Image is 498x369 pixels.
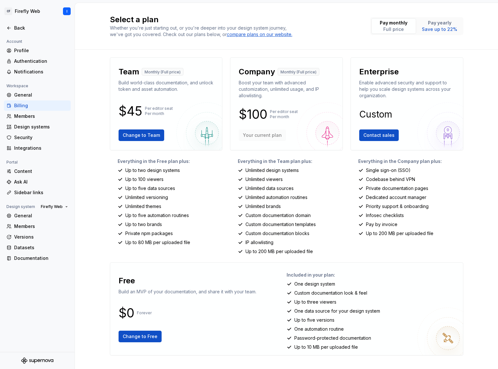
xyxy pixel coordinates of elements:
p: Boost your team with advanced customization, unlimited usage, and IP allowlisting. [239,80,334,99]
button: Change to Free [119,331,162,342]
p: One data source for your design system [294,308,380,314]
a: Back [4,23,71,33]
div: Portal [4,158,20,166]
div: Content [14,168,68,175]
div: Workspace [4,82,31,90]
p: Up to five automation routines [125,212,189,219]
div: Versions [14,234,68,240]
div: Account [4,38,25,45]
a: Security [4,132,71,143]
p: Unlimited versioning [125,194,168,201]
p: Custom [359,110,392,118]
p: Private npm packages [125,230,173,237]
p: Dedicated account manager [366,194,426,201]
p: Up to two design systems [125,167,180,174]
a: Ask AI [4,177,71,187]
svg: Supernova Logo [21,357,53,364]
div: Datasets [14,244,68,251]
div: Ask AI [14,179,68,185]
p: Up to 80 MB per uploaded file [125,239,190,246]
span: Change to Team [123,132,160,138]
p: $100 [239,110,267,118]
p: Enable advanced security and support to help you scale design systems across your organization. [359,80,455,99]
p: Build an MVP of your documentation, and share it with your team. [119,289,256,295]
p: Build world-class documentation, and unlock token and asset automation. [119,80,214,92]
p: Team [119,67,139,77]
button: Contact sales [359,129,399,141]
a: Notifications [4,67,71,77]
div: Billing [14,102,68,109]
p: Up to three viewers [294,299,336,305]
p: Up to five versions [294,317,334,323]
div: compare plans on our website. [227,31,292,38]
div: Back [14,25,68,31]
p: Pay monthly [380,20,407,26]
p: Per editor seat Per month [270,109,298,119]
p: Per editor seat Per month [145,106,173,116]
a: Documentation [4,253,71,263]
p: Unlimited design systems [245,167,299,174]
button: Pay yearlySave up to 22% [417,18,462,34]
p: Save up to 22% [422,26,457,33]
a: Authentication [4,56,71,66]
p: Unlimited themes [125,203,161,210]
div: Sidebar links [14,189,68,196]
p: $45 [119,107,142,115]
a: Design systems [4,122,71,132]
span: Firefly Web [41,204,63,209]
div: Integrations [14,145,68,151]
p: Included in your plan: [287,272,458,278]
p: $0 [119,309,134,317]
div: Notifications [14,69,68,75]
p: Single sign-on (SSO) [366,167,411,174]
p: Codebase behind VPN [366,176,415,183]
a: Billing [4,100,71,111]
p: Up to 100 viewers [125,176,164,183]
a: Datasets [4,242,71,253]
button: Change to Team [119,129,164,141]
p: Company [239,67,275,77]
div: Security [14,134,68,141]
a: Members [4,221,71,232]
p: Infosec checklists [366,212,404,219]
div: CF [4,7,12,15]
p: Everything in the Company plan plus: [358,158,463,165]
p: Enterprise [359,67,399,77]
p: Pay by invoice [366,221,397,228]
p: Priority support & onboarding [366,203,429,210]
p: Forever [137,310,152,316]
div: General [14,92,68,98]
a: General [4,211,71,221]
p: Pay yearly [422,20,457,26]
p: Up to 10 MB per uploaded file [294,344,358,350]
div: General [14,213,68,219]
p: Up to five data sources [125,185,175,192]
p: Monthly (Full price) [145,70,181,75]
a: Members [4,111,71,121]
a: Profile [4,45,71,56]
p: Monthly (Full price) [280,70,316,75]
div: Documentation [14,255,68,261]
button: CFFirefly WebI [1,4,73,18]
a: Versions [4,232,71,242]
p: Custom documentation templates [245,221,316,228]
div: Design systems [14,124,68,130]
p: Custom documentation look & feel [294,290,367,296]
p: Up to two brands [125,221,162,228]
p: Custom documentation domain [245,212,311,219]
p: Everything in the Team plan plus: [238,158,343,165]
p: One automation routine [294,326,344,332]
div: Members [14,113,68,119]
p: Up to 200 MB per uploaded file [245,248,313,255]
p: Full price [380,26,407,33]
div: Members [14,223,68,230]
p: Custom documentation blocks [245,230,309,237]
p: Unlimited automation routines [245,194,307,201]
p: Unlimited brands [245,203,281,210]
p: Unlimited viewers [245,176,283,183]
a: Integrations [4,143,71,153]
a: General [4,90,71,100]
p: Free [119,276,135,286]
div: Firefly Web [15,8,40,14]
